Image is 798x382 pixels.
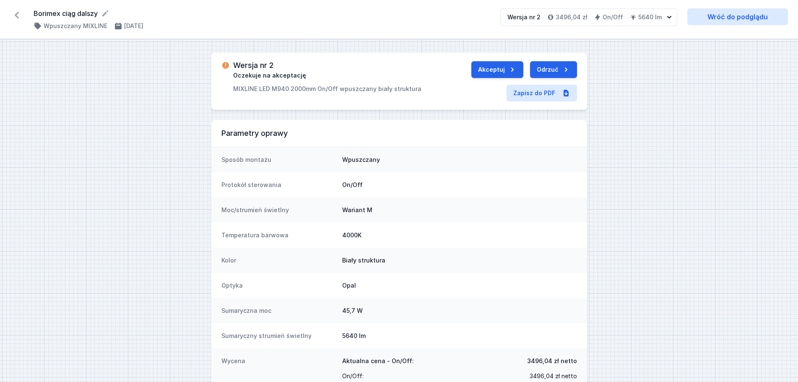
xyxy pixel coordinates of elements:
[221,231,335,239] dt: Temperatura barwowa
[507,13,541,21] div: Wersja nr 2
[342,156,577,164] dd: Wpuszczany
[342,307,577,315] dd: 45,7 W
[530,370,577,382] span: 3496,04 zł netto
[342,206,577,214] dd: Wariant M
[342,281,577,290] dd: Opal
[638,13,662,21] h4: 5640 lm
[342,231,577,239] dd: 4000K
[221,156,335,164] dt: Sposób montażu
[233,71,306,80] span: Oczekuje na akceptację
[342,332,577,340] dd: 5640 lm
[124,22,143,30] h4: [DATE]
[221,181,335,189] dt: Protokół sterowania
[342,181,577,189] dd: On/Off
[687,8,788,25] a: Wróć do podglądu
[342,256,577,265] dd: Biały struktura
[221,128,577,138] h3: Parametry oprawy
[342,370,364,382] span: On/Off :
[233,61,273,70] h3: Wersja nr 2
[527,357,577,365] span: 3496,04 zł netto
[221,281,335,290] dt: Optyka
[44,22,107,30] h4: Wpuszczany MIXLINE
[221,307,335,315] dt: Sumaryczna moc
[221,256,335,265] dt: Kolor
[471,61,523,78] button: Akceptuj
[342,357,414,365] span: Aktualna cena - On/Off:
[221,206,335,214] dt: Moc/strumień świetlny
[34,8,490,18] form: Borimex ciąg dalszy
[603,13,623,21] h4: On/Off
[530,61,577,78] button: Odrzuć
[233,85,421,93] p: MIXLINE LED M940 2000mm On/Off wpuszczany biały struktura
[500,8,677,26] button: Wersja nr 23496,04 złOn/Off5640 lm
[556,13,587,21] h4: 3496,04 zł
[507,85,577,101] a: Zapisz do PDF
[221,332,335,340] dt: Sumaryczny strumień świetlny
[101,9,109,18] button: Edytuj nazwę projektu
